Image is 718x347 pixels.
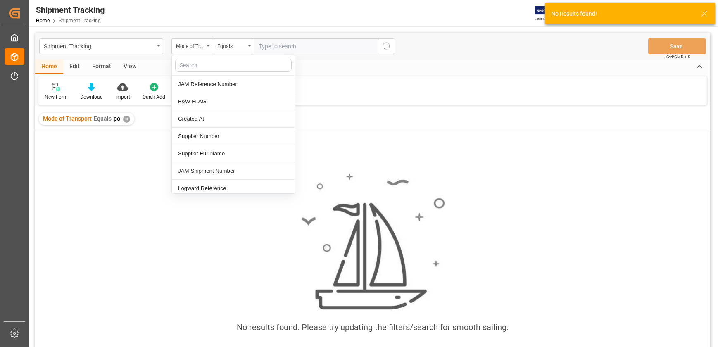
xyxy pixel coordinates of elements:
div: Shipment Tracking [44,40,154,51]
div: Supplier Full Name [172,145,295,162]
div: ✕ [123,116,130,123]
div: No results found. Please try updating the filters/search for smooth sailing. [237,321,509,333]
div: Supplier Number [172,128,295,145]
div: Created At [172,110,295,128]
div: Logward Reference [172,180,295,197]
button: open menu [213,38,254,54]
img: smooth_sailing.jpeg [300,172,445,311]
button: close menu [171,38,213,54]
a: Home [36,18,50,24]
div: Home [35,60,63,74]
div: Format [86,60,117,74]
div: Quick Add [143,93,165,101]
div: JAM Shipment Number [172,162,295,180]
div: JAM Reference Number [172,76,295,93]
img: Exertis%20JAM%20-%20Email%20Logo.jpg_1722504956.jpg [535,6,564,21]
div: F&W FLAG [172,93,295,110]
div: Equals [217,40,245,50]
div: New Form [45,93,68,101]
div: Edit [63,60,86,74]
div: View [117,60,143,74]
button: open menu [39,38,163,54]
input: Type to search [254,38,378,54]
button: Save [648,38,706,54]
div: Mode of Transport [176,40,204,50]
div: Download [80,93,103,101]
button: search button [378,38,395,54]
input: Search [175,59,292,72]
span: Ctrl/CMD + S [666,54,690,60]
span: po [114,115,120,122]
div: Import [115,93,130,101]
span: Mode of Transport [43,115,92,122]
div: Shipment Tracking [36,4,105,16]
div: No Results found! [551,10,693,18]
span: Equals [94,115,112,122]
